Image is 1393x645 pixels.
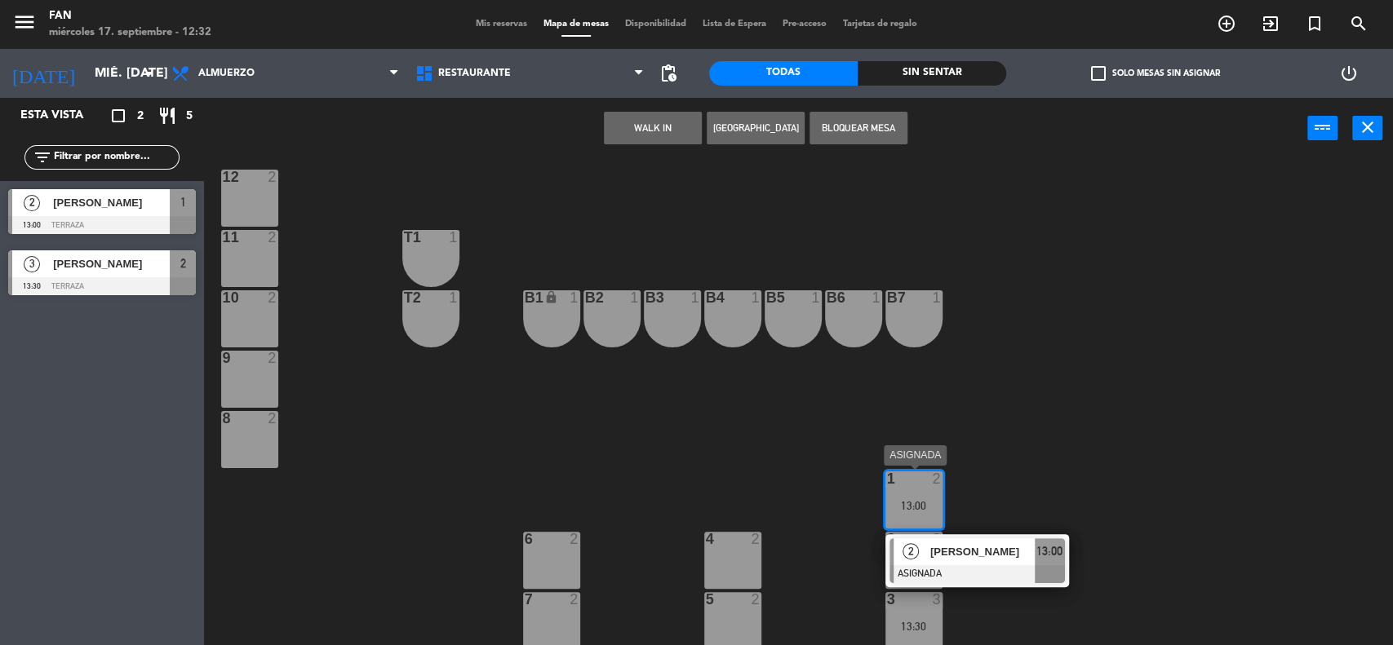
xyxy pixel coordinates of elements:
div: 1 [887,471,888,486]
span: Lista de Espera [694,20,774,29]
div: 1 [449,230,459,245]
div: 2 [751,532,761,546]
button: WALK IN [604,112,702,144]
div: 10 [223,290,224,305]
span: [PERSON_NAME] [930,543,1035,560]
div: Sin sentar [858,61,1006,86]
div: B3 [645,290,646,305]
div: 8 [223,411,224,426]
div: 2 [570,532,579,546]
div: 1 [449,290,459,305]
span: Mapa de mesas [535,20,617,29]
div: 2 [932,471,942,486]
div: B7 [887,290,888,305]
span: 3 [24,256,40,272]
i: restaurant [157,106,177,126]
i: add_circle_outline [1217,14,1236,33]
div: 2 [570,592,579,607]
span: [PERSON_NAME] [53,255,170,272]
span: Mis reservas [468,20,535,29]
button: close [1352,116,1382,140]
div: 2 [268,411,277,426]
div: 1 [630,290,640,305]
span: 2 [24,195,40,211]
div: 3 [932,532,942,546]
div: Esta vista [8,106,118,126]
i: menu [12,10,37,34]
div: 11 [223,230,224,245]
div: 4 [706,532,707,546]
div: 2 [268,230,277,245]
span: Disponibilidad [617,20,694,29]
div: ASIGNADA [884,445,947,466]
span: Tarjetas de regalo [835,20,925,29]
div: 9 [223,351,224,365]
button: [GEOGRAPHIC_DATA] [707,112,805,144]
button: menu [12,10,37,40]
div: T2 [404,290,405,305]
span: 13:00 [1036,541,1062,561]
input: Filtrar por nombre... [52,148,179,166]
i: arrow_drop_down [140,64,159,83]
div: 2 [268,170,277,184]
span: Pre-acceso [774,20,835,29]
span: 2 [137,107,144,126]
div: 2 [268,351,277,365]
div: B5 [766,290,767,305]
div: 3 [887,592,888,607]
span: 2 [180,254,186,273]
div: 5 [706,592,707,607]
span: Restaurante [438,68,511,79]
i: close [1358,117,1377,137]
button: power_input [1307,116,1338,140]
div: 1 [811,290,821,305]
i: turned_in_not [1305,14,1324,33]
div: 13:30 [885,621,943,632]
div: 12 [223,170,224,184]
div: 2 [268,290,277,305]
i: filter_list [33,148,52,167]
div: T1 [404,230,405,245]
i: search [1349,14,1369,33]
div: B2 [585,290,586,305]
i: power_input [1313,117,1333,137]
div: 2 [887,532,888,546]
span: [PERSON_NAME] [53,194,170,211]
div: B4 [706,290,707,305]
div: 3 [932,592,942,607]
div: Fan [49,8,211,24]
div: 13:00 [885,500,943,511]
div: 1 [872,290,881,305]
div: miércoles 17. septiembre - 12:32 [49,24,211,41]
span: 2 [903,543,919,559]
span: pending_actions [659,64,678,83]
label: Solo mesas sin asignar [1090,66,1219,81]
div: 2 [751,592,761,607]
div: Todas [709,61,858,86]
div: 1 [932,290,942,305]
span: 1 [180,192,186,212]
button: Bloquear Mesa [810,112,907,144]
i: power_settings_new [1338,64,1358,83]
span: Almuerzo [198,68,255,79]
div: 1 [690,290,700,305]
i: lock [544,290,558,304]
div: 1 [751,290,761,305]
span: 5 [186,107,193,126]
div: 1 [570,290,579,305]
span: check_box_outline_blank [1090,66,1105,81]
i: crop_square [109,106,128,126]
i: exit_to_app [1261,14,1280,33]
